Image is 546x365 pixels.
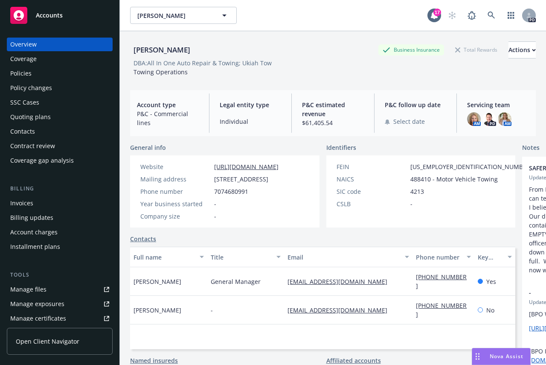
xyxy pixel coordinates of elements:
[10,211,53,225] div: Billing updates
[486,277,496,286] span: Yes
[7,240,113,254] a: Installment plans
[7,297,113,311] a: Manage exposures
[10,297,64,311] div: Manage exposures
[288,306,394,314] a: [EMAIL_ADDRESS][DOMAIN_NAME]
[10,38,37,51] div: Overview
[7,52,113,66] a: Coverage
[134,68,188,76] span: Towing Operations
[214,212,216,221] span: -
[211,277,261,286] span: General Manager
[7,312,113,325] a: Manage certificates
[385,100,447,109] span: P&C follow up date
[467,100,529,109] span: Servicing team
[10,67,32,80] div: Policies
[130,143,166,152] span: General info
[302,100,364,118] span: P&C estimated revenue
[486,306,494,315] span: No
[337,162,407,171] div: FEIN
[130,44,194,55] div: [PERSON_NAME]
[140,212,211,221] div: Company size
[337,187,407,196] div: SIC code
[10,81,52,95] div: Policy changes
[140,175,211,184] div: Mailing address
[7,211,113,225] a: Billing updates
[10,312,66,325] div: Manage certificates
[288,277,394,286] a: [EMAIL_ADDRESS][DOMAIN_NAME]
[288,253,400,262] div: Email
[490,353,523,360] span: Nova Assist
[214,175,268,184] span: [STREET_ADDRESS]
[444,7,461,24] a: Start snowing
[134,58,272,67] div: DBA: All In One Auto Repair & Towing; Ukiah Tow
[7,96,113,109] a: SSC Cases
[7,125,113,138] a: Contacts
[463,7,480,24] a: Report a Bug
[302,118,364,127] span: $61,405.54
[7,3,113,27] a: Accounts
[10,283,46,296] div: Manage files
[214,199,216,208] span: -
[7,110,113,124] a: Quoting plans
[10,139,55,153] div: Contract review
[433,9,441,16] div: 17
[211,253,272,262] div: Title
[130,356,178,365] a: Named insureds
[7,184,113,193] div: Billing
[7,38,113,51] a: Overview
[7,67,113,80] a: Policies
[522,143,540,153] span: Notes
[416,253,461,262] div: Phone number
[498,112,511,126] img: photo
[140,199,211,208] div: Year business started
[7,81,113,95] a: Policy changes
[130,7,237,24] button: [PERSON_NAME]
[7,271,113,279] div: Tools
[378,44,444,55] div: Business Insurance
[7,154,113,167] a: Coverage gap analysis
[130,247,207,267] button: Full name
[410,175,498,184] span: 488410 - Motor Vehicle Towing
[10,52,37,66] div: Coverage
[134,306,181,315] span: [PERSON_NAME]
[412,247,474,267] button: Phone number
[16,337,79,346] span: Open Client Navigator
[502,7,520,24] a: Switch app
[410,199,412,208] span: -
[7,283,113,296] a: Manage files
[214,187,248,196] span: 7074680991
[326,356,381,365] a: Affiliated accounts
[416,301,467,318] a: [PHONE_NUMBER]
[7,225,113,239] a: Account charges
[10,196,33,210] div: Invoices
[220,100,282,109] span: Legal entity type
[140,187,211,196] div: Phone number
[220,117,282,126] span: Individual
[137,100,199,109] span: Account type
[416,273,467,290] a: [PHONE_NUMBER]
[410,162,532,171] span: [US_EMPLOYER_IDENTIFICATION_NUMBER]
[482,112,496,126] img: photo
[410,187,424,196] span: 4213
[10,110,51,124] div: Quoting plans
[284,247,412,267] button: Email
[7,196,113,210] a: Invoices
[508,41,536,58] button: Actions
[7,139,113,153] a: Contract review
[137,109,199,127] span: P&C - Commercial lines
[393,117,425,126] span: Select date
[508,42,536,58] div: Actions
[137,11,211,20] span: [PERSON_NAME]
[467,112,481,126] img: photo
[10,154,74,167] div: Coverage gap analysis
[140,162,211,171] div: Website
[10,125,35,138] div: Contacts
[10,225,58,239] div: Account charges
[134,253,195,262] div: Full name
[483,7,500,24] a: Search
[478,253,502,262] div: Key contact
[207,247,285,267] button: Title
[134,277,181,286] span: [PERSON_NAME]
[214,163,279,171] a: [URL][DOMAIN_NAME]
[211,306,213,315] span: -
